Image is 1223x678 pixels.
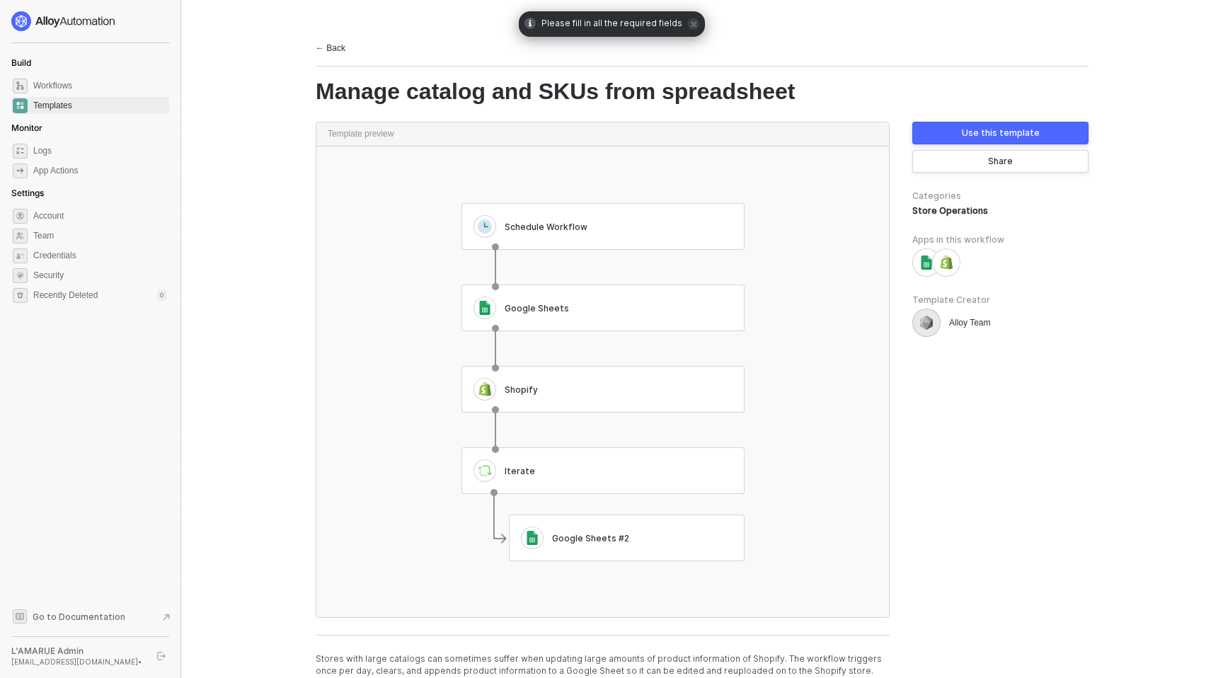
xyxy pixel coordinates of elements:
[11,608,170,625] a: Knowledge Base
[33,267,166,284] span: Security
[919,316,934,330] img: alloy
[541,17,682,31] span: Please fill in all the required fields
[688,18,699,30] span: icon-close
[33,247,166,264] span: Credentials
[13,79,28,93] span: dashboard
[939,255,953,270] img: Shopify
[159,610,173,624] span: document-arrow
[316,78,1089,105] div: Manage catalog and SKUs from spreadsheet
[13,209,28,224] span: settings
[13,288,28,303] span: settings
[11,11,169,31] a: logo
[912,150,1089,173] button: Share
[316,653,890,677] p: Stores with large catalogs can sometimes suffer when updating large amounts of product informatio...
[912,122,1089,144] button: Use this template
[11,645,144,657] div: L'AMARUE Admin
[11,57,31,68] span: Build
[13,609,27,624] span: documentation
[962,127,1040,139] div: Use this template
[13,248,28,263] span: credentials
[13,229,28,243] span: team
[33,77,166,94] span: Workflows
[33,97,166,114] span: Templates
[33,227,166,244] span: Team
[157,289,166,301] div: 0
[912,205,1089,217] div: Store Operations
[33,142,166,159] span: Logs
[912,234,1089,246] div: Apps in this workflow
[33,611,125,623] span: Go to Documentation
[524,18,536,29] span: icon-info
[11,657,144,667] div: [EMAIL_ADDRESS][DOMAIN_NAME] •
[13,163,28,178] span: icon-app-actions
[912,294,1089,306] div: Template Creator
[11,11,116,31] img: logo
[988,156,1013,167] div: Share
[33,289,98,301] span: Recently Deleted
[949,317,990,329] div: Alloy Team
[11,122,42,133] span: Monitor
[157,652,166,660] span: logout
[11,188,44,198] span: Settings
[316,42,345,54] div: ← Back
[13,268,28,283] span: security
[13,144,28,159] span: icon-logs
[33,165,78,177] div: App Actions
[912,190,1089,202] div: Categories
[13,98,28,113] span: marketplace
[33,207,166,224] span: Account
[919,255,934,270] img: Google Sheets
